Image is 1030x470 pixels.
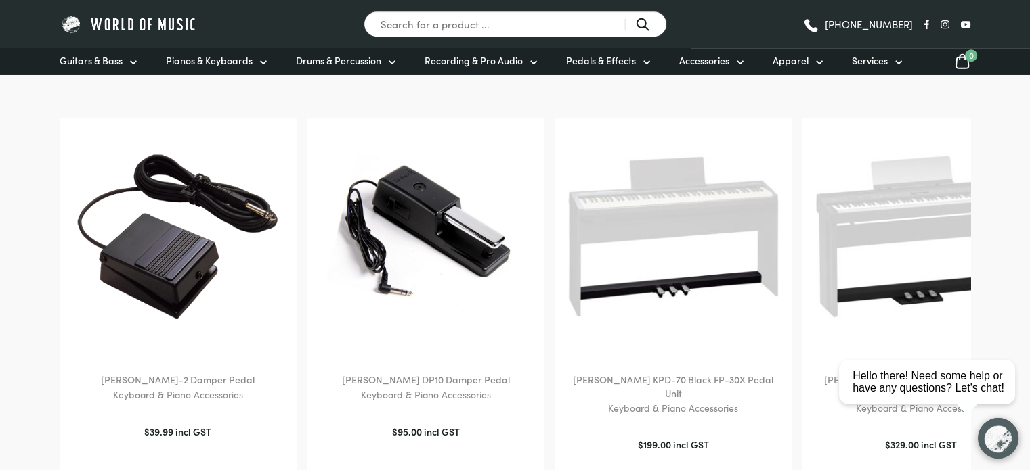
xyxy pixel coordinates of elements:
[321,373,531,387] h2: [PERSON_NAME] DP10 Damper Pedal
[296,53,381,68] span: Drums & Percussion
[825,19,913,29] span: [PHONE_NUMBER]
[679,53,729,68] span: Accessories
[568,400,778,416] p: Keyboard & Piano Accessories
[568,373,778,400] h2: [PERSON_NAME] KPD-70 Black FP-30X Pedal Unit
[425,53,523,68] span: Recording & Pro Audio
[166,53,253,68] span: Pianos & Keyboards
[802,14,913,34] a: [PHONE_NUMBER]
[852,53,888,68] span: Services
[73,387,283,402] p: Keyboard & Piano Accessories
[816,400,1026,416] p: Keyboard & Piano Accessories
[424,425,460,438] span: incl GST
[321,387,531,402] p: Keyboard & Piano Accessories
[392,425,398,438] span: $
[73,373,283,387] h2: [PERSON_NAME]-2 Damper Pedal
[175,425,211,438] span: incl GST
[566,53,636,68] span: Pedals & Effects
[144,425,173,438] bdi: 39.99
[773,53,809,68] span: Apparel
[673,438,709,451] span: incl GST
[364,11,667,37] input: Search for a product ...
[321,132,531,342] img: Roland Sustain Pedal
[144,425,150,438] span: $
[60,53,123,68] span: Guitars & Bass
[816,132,1026,342] img: Roland KPD-90 Black
[816,373,1026,400] h2: [PERSON_NAME] KPD-90 Black FP-60X and FP-90X Pedal Unit
[965,49,977,62] span: 0
[638,438,643,451] span: $
[73,132,283,438] a: [PERSON_NAME]-2 Damper PedalKeyboard & Piano Accessories $39.99 incl GST
[568,132,778,342] img: Roland KPD-70 Pedal Unit black
[73,132,283,342] img: Roland DP-2 Damper Pedal
[392,425,422,438] bdi: 95.00
[638,438,671,451] bdi: 199.00
[60,14,198,34] img: World of Music
[834,321,1030,470] iframe: Chat with our support team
